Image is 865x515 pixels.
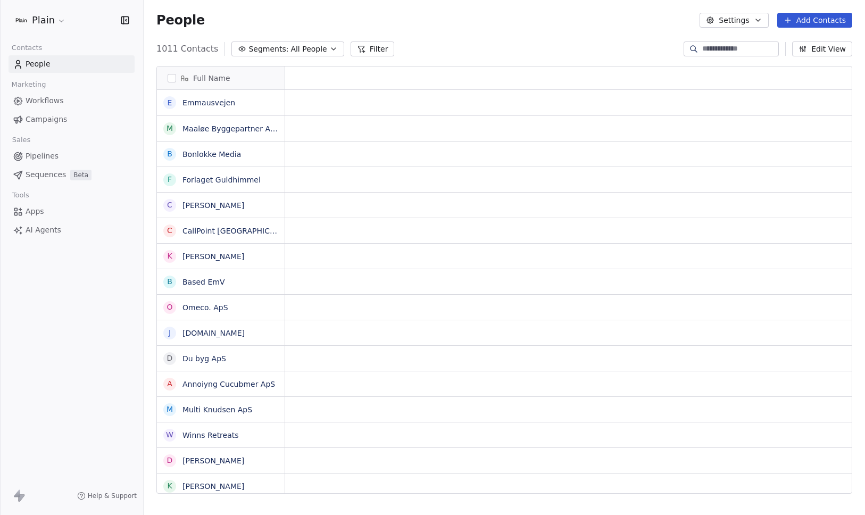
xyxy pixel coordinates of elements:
[7,187,34,203] span: Tools
[9,221,135,239] a: AI Agents
[26,95,64,106] span: Workflows
[156,12,205,28] span: People
[167,404,173,415] div: M
[26,225,61,236] span: AI Agents
[9,166,135,184] a: SequencesBeta
[167,480,172,492] div: K
[182,329,245,337] a: [DOMAIN_NAME]
[9,55,135,73] a: People
[182,252,244,261] a: [PERSON_NAME]
[26,206,44,217] span: Apps
[182,303,228,312] a: Omeco. ApS
[167,123,173,134] div: M
[168,174,172,185] div: F
[182,176,261,184] a: Forlaget Guldhimmel
[168,97,172,109] div: E
[26,59,51,70] span: People
[700,13,768,28] button: Settings
[77,492,137,500] a: Help & Support
[26,169,66,180] span: Sequences
[70,170,92,180] span: Beta
[167,148,172,160] div: B
[167,302,172,313] div: O
[7,77,51,93] span: Marketing
[167,353,173,364] div: D
[182,431,239,439] a: Winns Retreats
[182,227,296,235] a: CallPoint [GEOGRAPHIC_DATA]
[182,354,226,363] a: Du byg ApS
[290,44,327,55] span: All People
[182,405,252,414] a: Multi Knudsen ApS
[15,14,28,27] img: Plain-Logo-Tile.png
[777,13,852,28] button: Add Contacts
[88,492,137,500] span: Help & Support
[167,251,172,262] div: K
[792,41,852,56] button: Edit View
[166,429,173,441] div: W
[9,147,135,165] a: Pipelines
[351,41,395,56] button: Filter
[182,278,225,286] a: Based EmV
[157,90,285,494] div: grid
[7,132,35,148] span: Sales
[167,276,172,287] div: B
[169,327,171,338] div: J
[167,378,172,389] div: A
[193,73,230,84] span: Full Name
[9,111,135,128] a: Campaigns
[26,114,67,125] span: Campaigns
[7,40,47,56] span: Contacts
[182,380,275,388] a: Annoiyng Cucubmer ApS
[182,150,241,159] a: Bonlokke Media
[182,98,235,107] a: Emmausvejen
[9,203,135,220] a: Apps
[167,225,172,236] div: C
[157,67,285,89] div: Full Name
[26,151,59,162] span: Pipelines
[32,13,55,27] span: Plain
[13,11,68,29] button: Plain
[182,482,244,491] a: [PERSON_NAME]
[9,92,135,110] a: Workflows
[156,43,218,55] span: 1011 Contacts
[182,201,244,210] a: [PERSON_NAME]
[182,456,244,465] a: [PERSON_NAME]
[167,200,172,211] div: C
[248,44,288,55] span: Segments:
[167,455,173,466] div: D
[182,124,280,133] a: Maaløe Byggepartner ApS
